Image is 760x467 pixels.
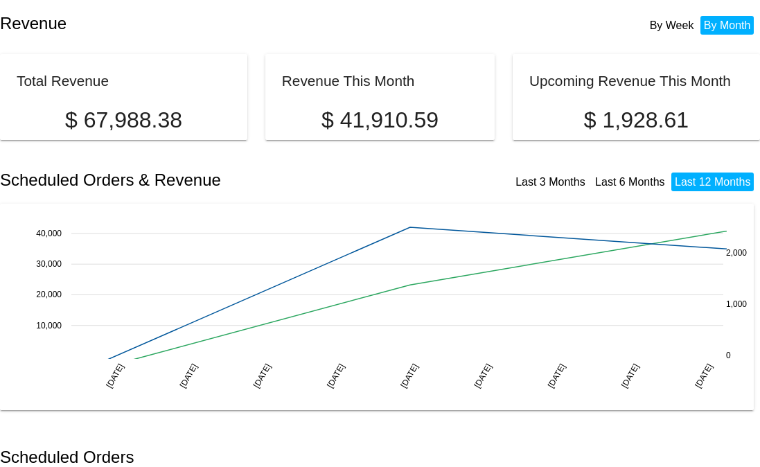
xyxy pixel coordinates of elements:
p: $ 67,988.38 [17,107,231,133]
text: 2,000 [726,248,747,258]
text: 40,000 [36,228,62,238]
a: Last 12 Months [675,176,750,188]
text: [DATE] [325,362,346,389]
text: 1,000 [726,299,747,309]
a: Last 3 Months [515,176,585,188]
text: [DATE] [546,362,567,389]
h2: Upcoming Revenue This Month [529,73,731,89]
p: $ 1,928.61 [529,107,743,133]
text: 20,000 [36,290,62,299]
text: [DATE] [693,362,714,389]
li: By Week [646,16,698,35]
text: [DATE] [472,362,494,389]
text: [DATE] [178,362,200,389]
p: $ 41,910.59 [282,107,478,133]
text: [DATE] [104,362,125,389]
text: 0 [726,350,731,360]
a: Last 6 Months [595,176,665,188]
text: 30,000 [36,259,62,269]
h2: Revenue This Month [282,73,415,89]
text: [DATE] [619,362,641,389]
text: [DATE] [398,362,420,389]
li: By Month [700,16,754,35]
h2: Total Revenue [17,73,109,89]
text: 10,000 [36,320,62,330]
text: [DATE] [251,362,273,389]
